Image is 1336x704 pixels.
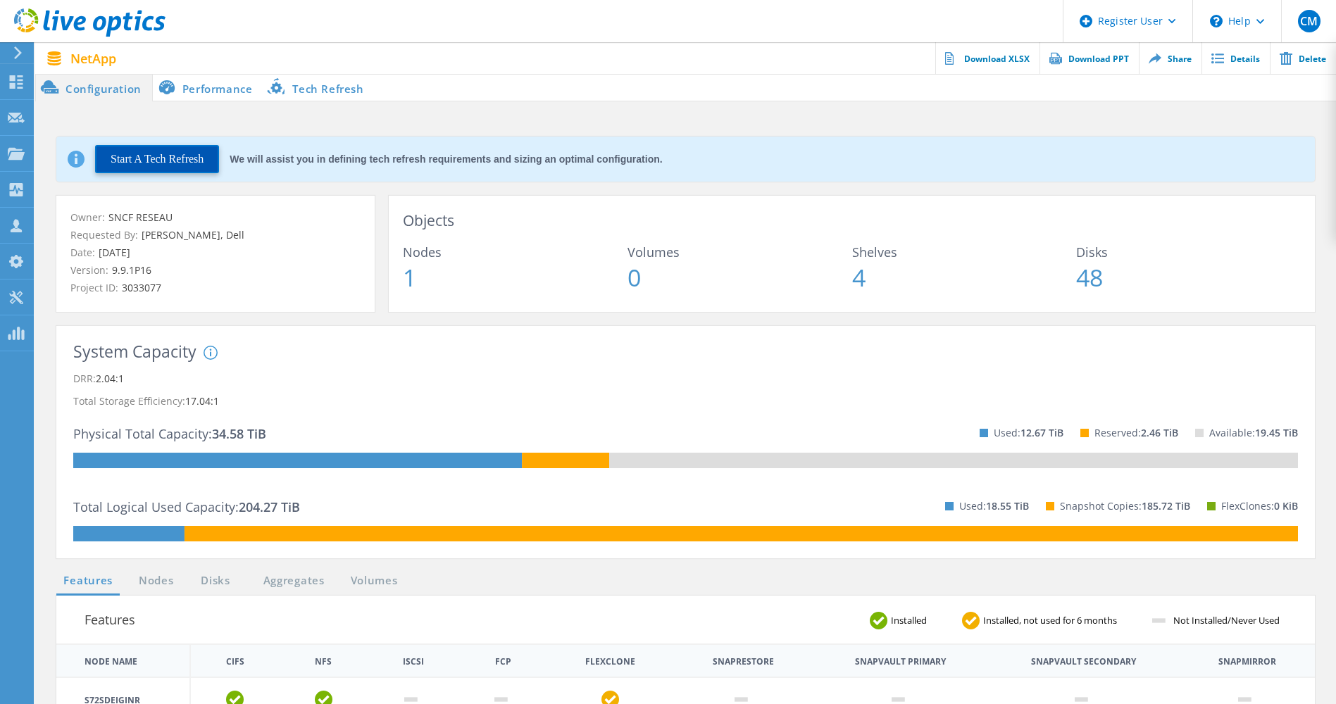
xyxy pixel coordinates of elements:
[1201,42,1270,74] a: Details
[980,616,1131,625] span: Installed, not used for 6 months
[73,422,266,445] p: Physical Total Capacity:
[935,42,1040,74] a: Download XLSX
[70,210,361,225] p: Owner:
[73,367,1298,390] p: DRR:
[56,572,120,590] a: Features
[70,227,361,243] p: Requested By:
[96,372,124,385] span: 2.04:1
[239,498,300,515] span: 204.27 TiB
[1076,265,1301,289] span: 48
[230,154,662,164] div: We will assist you in defining tech refresh requirements and sizing an optimal configuration.
[73,496,300,518] p: Total Logical Used Capacity:
[855,658,946,666] th: Snapvault Primary
[1270,42,1336,74] a: Delete
[226,658,244,666] th: CIFS
[1255,426,1298,439] span: 19.45 TiB
[95,145,219,173] button: Start A Tech Refresh
[403,210,1301,232] h3: Objects
[1040,42,1139,74] a: Download PPT
[1300,15,1318,27] span: CM
[628,265,852,289] span: 0
[70,263,361,278] p: Version:
[73,390,1298,413] p: Total Storage Efficiency:
[70,245,361,260] p: Date:
[994,422,1063,444] p: Used:
[14,30,166,39] a: Live Optics Dashboard
[986,499,1029,513] span: 18.55 TiB
[403,265,628,289] span: 1
[315,658,332,666] th: NFS
[495,658,511,666] th: FCP
[1210,15,1223,27] svg: \n
[1076,246,1301,258] span: Disks
[1031,658,1136,666] th: Snapvault Secondary
[403,246,628,258] span: Nodes
[85,610,135,629] h3: Features
[1221,495,1298,517] p: FlexClones:
[1020,426,1063,439] span: 12.67 TiB
[887,616,941,625] span: Installed
[1274,499,1298,513] span: 0 KiB
[1142,499,1190,513] span: 185.72 TiB
[70,280,361,296] p: Project ID:
[108,263,151,277] span: 9.9.1P16
[138,228,244,241] span: [PERSON_NAME], Dell
[1060,495,1190,517] p: Snapshot Copies:
[344,572,405,590] a: Volumes
[585,658,635,666] th: FlexClone
[70,52,116,65] span: NetApp
[403,658,424,666] th: iSCSI
[134,572,179,590] a: Nodes
[628,246,852,258] span: Volumes
[959,495,1029,517] p: Used:
[1141,426,1178,439] span: 2.46 TiB
[852,246,1077,258] span: Shelves
[713,658,774,666] th: Snaprestore
[56,644,190,677] th: Node Name
[1170,616,1294,625] span: Not Installed/Never Used
[1209,422,1298,444] p: Available:
[196,572,235,590] a: Disks
[73,343,196,360] h3: System Capacity
[95,246,130,259] span: [DATE]
[118,281,161,294] span: 3033077
[185,394,219,408] span: 17.04:1
[254,572,334,590] a: Aggregates
[1218,658,1276,666] th: Snapmirror
[1139,42,1201,74] a: Share
[852,265,1077,289] span: 4
[1094,422,1178,444] p: Reserved:
[105,210,173,224] span: SNCF RESEAU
